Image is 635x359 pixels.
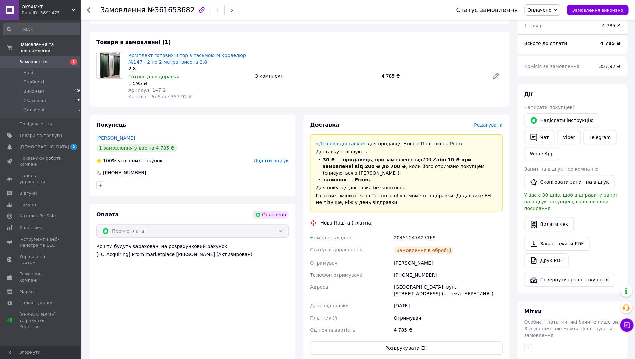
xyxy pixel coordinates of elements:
[96,144,177,152] div: 1 замовлення у вас на 4 785 ₴
[524,91,532,98] span: Дії
[620,318,633,332] button: Чат з покупцем
[310,272,362,278] span: Телефон отримувача
[19,213,56,219] span: Каталог ProSale
[19,121,52,127] span: Повідомлення
[524,175,614,189] button: Скопіювати запит на відгук
[310,341,503,355] button: Роздрукувати ЕН
[23,107,44,113] span: Оплачені
[70,144,77,150] span: 2
[524,308,542,315] span: Мітки
[19,173,62,185] span: Панель управління
[3,23,84,35] input: Пошук
[524,319,619,338] span: Особисті нотатки, які бачите лише ви. З їх допомогою можна фільтрувати замовлення
[96,211,119,218] span: Оплата
[379,71,486,81] div: 4 785 ₴
[19,324,62,330] div: Prom топ
[394,246,454,254] div: Замовлення в обробці
[23,98,46,104] span: Скасовані
[524,166,598,172] span: Запит на відгук про компанію
[96,243,289,258] div: Кошти будуть зараховані на розрахунковий рахунок
[456,7,518,13] div: Статус замовлення
[19,300,54,306] span: Налаштування
[489,69,503,83] a: Редагувати
[583,130,616,144] a: Telegram
[87,7,92,13] div: Повернутися назад
[310,260,337,266] span: Отримувач
[77,98,84,104] span: 897
[23,79,44,85] span: Прийняті
[19,225,42,231] span: Аналітика
[19,202,37,208] span: Покупці
[310,327,355,333] span: Оціночна вартість
[316,184,497,191] div: Для покупця доставка безкоштовна.
[392,312,504,324] div: Отримувач
[103,158,116,163] span: 100%
[524,105,574,110] span: Написати покупцеві
[524,253,568,267] a: Друк PDF
[474,122,503,128] span: Редагувати
[254,158,289,163] span: Додати відгук
[557,130,580,144] a: Viber
[70,59,77,65] span: 1
[392,300,504,312] div: [DATE]
[524,23,543,28] span: 1 товар
[392,281,504,300] div: [GEOGRAPHIC_DATA]: вул. [STREET_ADDRESS] (аптека "БЕРЕГИНЯ")
[19,41,80,54] span: Замовлення та повідомлення
[147,6,195,14] span: №361653682
[19,254,62,266] span: Управління сайтом
[74,88,84,94] span: 4096
[19,144,69,150] span: [DEMOGRAPHIC_DATA]
[572,8,623,13] span: Замовлення виконано
[323,177,370,182] span: залишок — Prom.
[319,219,374,226] div: Нова Пошта (платна)
[602,22,620,29] div: 4 785 ₴
[524,192,618,211] span: У вас є 30 днів, щоб відправити запит на відгук покупцеві, скопіювавши посилання.
[316,148,497,155] div: Доставку оплачують:
[23,70,33,76] span: Нові
[310,122,339,128] span: Доставка
[128,87,166,93] span: Артикул: 147-2
[316,192,497,206] div: Платник зміниться на Третю особу в момент відправки. Додавайте ЕН не пізніше, ніж у день відправки.
[128,94,192,99] span: Каталог ProSale: 357.92 ₴
[19,311,62,330] span: [PERSON_NAME] та рахунки
[19,289,36,295] span: Маркет
[524,113,599,127] button: Надіслати інструкцію
[524,273,614,287] button: Повернути гроші покупцеві
[316,141,365,146] a: «Дешева доставка»
[128,80,250,87] div: 1 595 ₴
[128,74,179,79] span: Готово до відправки
[316,140,497,147] div: для продавця Новою Поштою на Prom.
[19,190,37,196] span: Відгуки
[22,10,80,16] div: Ваш ID: 3691475
[323,157,372,162] span: 30 ₴ — продавець
[19,236,62,248] span: Інструменти веб-майстра та SEO
[19,59,47,65] span: Замовлення
[19,132,62,139] span: Товари та послуги
[524,41,567,46] span: Всього до сплати
[524,237,589,251] a: Завантажити PDF
[527,7,551,13] span: Оплачено
[22,4,72,10] span: OKSAMYT
[310,315,331,321] span: Платник
[392,257,504,269] div: [PERSON_NAME]
[392,269,504,281] div: [PHONE_NUMBER]
[96,251,289,258] div: [FC_Acquiring] Prom marketplace [PERSON_NAME] (Активирован)
[524,147,559,160] a: WhatsApp
[19,155,62,167] span: Показники роботи компанії
[524,130,554,144] button: Чат
[316,156,497,176] li: , при замовленні від 700 ₴ , коли його отримано покупцем (списуються з [PERSON_NAME]);
[600,41,620,46] b: 4 785 ₴
[128,53,246,65] a: Комплект готових штор з тасьмою Мікровелюр №147 - 2 по 2 метра, висота 2.8
[253,211,289,219] div: Оплачено
[310,303,349,308] span: Дата відправки
[599,64,620,69] span: 357.92 ₴
[310,235,353,240] span: Номер накладної
[310,247,362,252] span: Статус відправлення
[567,5,628,15] button: Замовлення виконано
[392,232,504,244] div: 20451247427169
[252,71,379,81] div: 3 комплект
[100,6,145,14] span: Замовлення
[96,135,135,141] a: [PERSON_NAME]
[96,122,126,128] span: Покупець
[128,65,250,72] div: 2.8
